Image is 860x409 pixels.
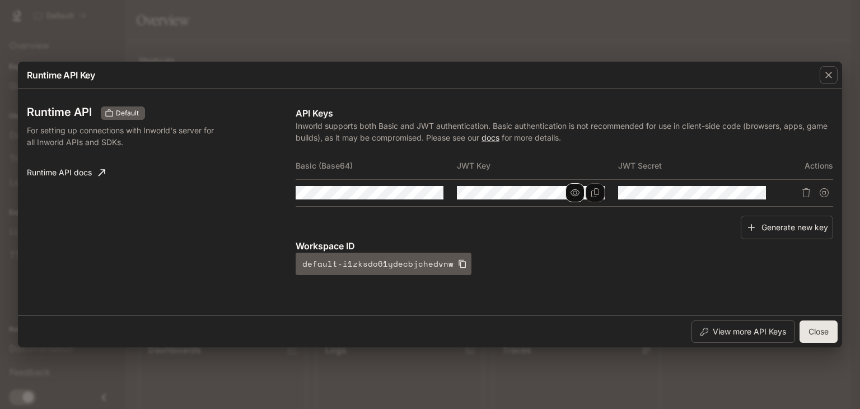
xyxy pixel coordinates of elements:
h3: Runtime API [27,106,92,118]
a: docs [482,133,499,142]
button: Close [800,320,838,343]
div: These keys will apply to your current workspace only [101,106,145,120]
button: Copy Key [586,183,605,202]
th: Basic (Base64) [296,152,457,179]
p: For setting up connections with Inworld's server for all Inworld APIs and SDKs. [27,124,222,148]
p: Workspace ID [296,239,833,253]
button: Suspend API key [815,184,833,202]
th: JWT Key [457,152,618,179]
span: Default [111,108,143,118]
p: Runtime API Key [27,68,95,82]
a: Runtime API docs [22,161,110,184]
button: Generate new key [741,216,833,240]
th: Actions [779,152,833,179]
button: default-i1zksdo61ydecbjchedvnw [296,253,471,275]
p: Inworld supports both Basic and JWT authentication. Basic authentication is not recommended for u... [296,120,833,143]
th: JWT Secret [618,152,779,179]
p: API Keys [296,106,833,120]
button: Delete API key [797,184,815,202]
button: View more API Keys [691,320,795,343]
